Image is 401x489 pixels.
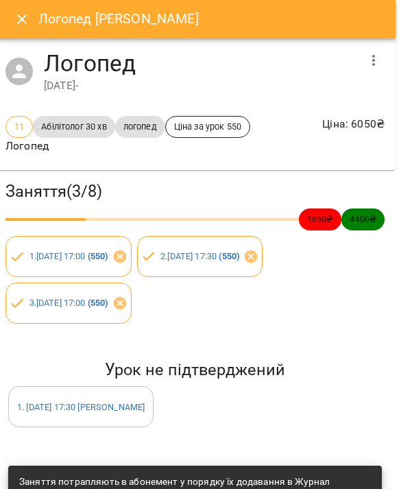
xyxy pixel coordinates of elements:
div: 1.[DATE] 17:00 (550) [5,236,132,277]
span: 11 [6,120,32,133]
span: Абілітолог 30 хв [33,120,114,133]
div: 3.[DATE] 17:00 (550) [5,283,132,324]
div: [DATE] - [44,77,357,94]
div: 2.[DATE] 17:30 (550) [137,236,263,277]
a: 2.[DATE] 17:30 (550) [160,251,239,261]
b: ( 550 ) [88,251,108,261]
h5: Урок не підтверджений [8,359,382,381]
p: Логопед [5,138,250,154]
a: 3.[DATE] 17:00 (550) [29,298,108,308]
span: 1650 ₴ [299,213,342,226]
h4: Логопед [44,49,357,77]
h3: Заняття ( 3 / 8 ) [5,181,385,202]
span: логопед [115,120,165,133]
span: Ціна за урок 550 [166,120,250,133]
button: Close [5,3,38,36]
b: ( 550 ) [219,251,239,261]
span: 4400 ₴ [341,213,385,226]
p: Ціна : 6050 ₴ [322,116,385,132]
h6: Логопед [PERSON_NAME] [38,8,199,29]
a: 1.[DATE] 17:00 (550) [29,251,108,261]
a: 1. [DATE] 17:30 [PERSON_NAME] [17,402,145,412]
b: ( 550 ) [88,298,108,308]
